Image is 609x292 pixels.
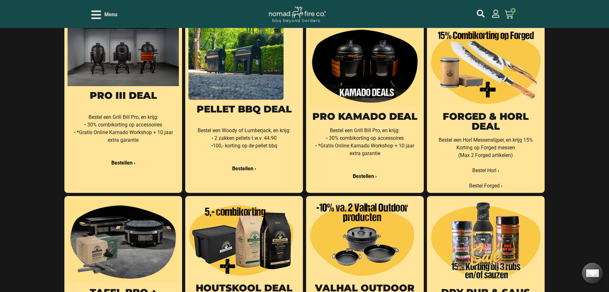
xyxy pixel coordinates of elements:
img: tafel bbq [68,199,179,283]
a: PRO KAMADO Deal [312,111,417,122]
img: valhal outdoor aanbieding [309,199,415,279]
a: Forged & Horl Deal [443,111,529,132]
a: mijn account [477,10,485,17]
p: Bestel een Woody of Lumberjack, en krijg: • 2 zakken pellets t.w.v. 44.90 •100,- korting op de pe... [188,119,300,173]
a: Bestellen › [111,160,135,166]
p: Bestel een Grill Bill Pro, en krijg: • 30% combikorting op accessoires • *Gratis Online Kamado Wo... [68,106,179,167]
img: smokey bandit [188,24,284,100]
a: Bestel Horl › [472,167,499,173]
p: Bestel een Horl Messenslijper, en krijg 15% Korting op Forged messen (Max 2 Forged artikelen) [430,136,541,190]
img: bestcharcoal aanbieding [188,199,294,279]
div: Open/Close Menu [91,9,117,20]
span: 0 [511,8,516,13]
a: 0 [497,6,521,23]
a: Pellet BBQ Deal [197,103,292,115]
a: Bestel Forged › [469,183,502,189]
a: PRO III Deal [90,90,157,101]
img: Nomad Logo [269,6,326,23]
span: Menu [104,11,117,18]
a: Bestellen › [232,166,256,172]
p: Bestel een Grill Bill Pro, en krijg: • 30% combikorting op accessoires • *Gratis Online Kamado Wo... [309,127,421,180]
img: forged combideal [430,24,541,107]
img: 15% bij 3 rubs en saus [430,199,541,283]
a: mijn account [492,10,500,18]
img: KAMADO DEALS Acties [309,24,421,107]
img: Pro III Kamado BBQ [68,24,179,86]
a: Bestellen › [353,173,377,179]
